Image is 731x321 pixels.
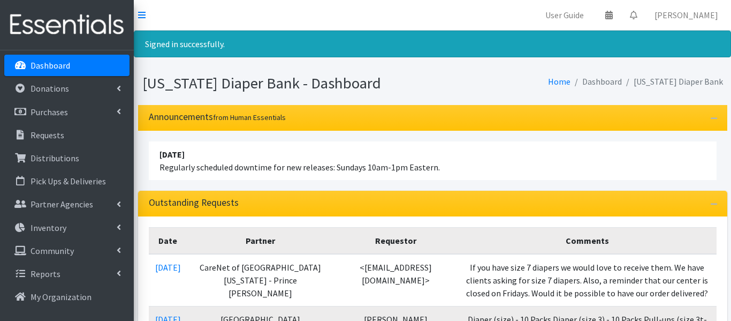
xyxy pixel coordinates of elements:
[142,74,429,93] h1: [US_STATE] Diaper Bank - Dashboard
[4,193,130,215] a: Partner Agencies
[4,286,130,308] a: My Organization
[31,107,68,117] p: Purchases
[213,113,286,122] small: from Human Essentials
[31,245,74,256] p: Community
[570,74,622,89] li: Dashboard
[134,31,731,57] div: Signed in successfully.
[548,76,570,87] a: Home
[458,227,716,254] th: Comments
[159,149,185,160] strong: [DATE]
[4,217,130,238] a: Inventory
[31,83,69,94] p: Donations
[4,7,130,43] img: HumanEssentials
[187,227,333,254] th: Partner
[458,254,716,307] td: If you have size 7 diapers we would love to receive them. We have clients asking for size 7 diape...
[622,74,723,89] li: [US_STATE] Diaper Bank
[4,55,130,76] a: Dashboard
[4,240,130,262] a: Community
[155,262,181,273] a: [DATE]
[333,227,458,254] th: Requestor
[149,111,286,123] h3: Announcements
[187,254,333,307] td: CareNet of [GEOGRAPHIC_DATA][US_STATE] - Prince [PERSON_NAME]
[537,4,592,26] a: User Guide
[149,141,717,180] li: Regularly scheduled downtime for new releases: Sundays 10am-1pm Eastern.
[31,222,66,233] p: Inventory
[4,78,130,99] a: Donations
[333,254,458,307] td: <[EMAIL_ADDRESS][DOMAIN_NAME]>
[149,197,239,208] h3: Outstanding Requests
[31,199,93,210] p: Partner Agencies
[4,147,130,169] a: Distributions
[149,227,187,254] th: Date
[4,170,130,192] a: Pick Ups & Deliveries
[31,60,70,71] p: Dashboard
[4,101,130,123] a: Purchases
[31,153,79,163] p: Distributions
[4,124,130,146] a: Requests
[31,292,92,302] p: My Organization
[4,263,130,285] a: Reports
[646,4,727,26] a: [PERSON_NAME]
[31,176,106,186] p: Pick Ups & Deliveries
[31,130,64,140] p: Requests
[31,268,60,279] p: Reports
